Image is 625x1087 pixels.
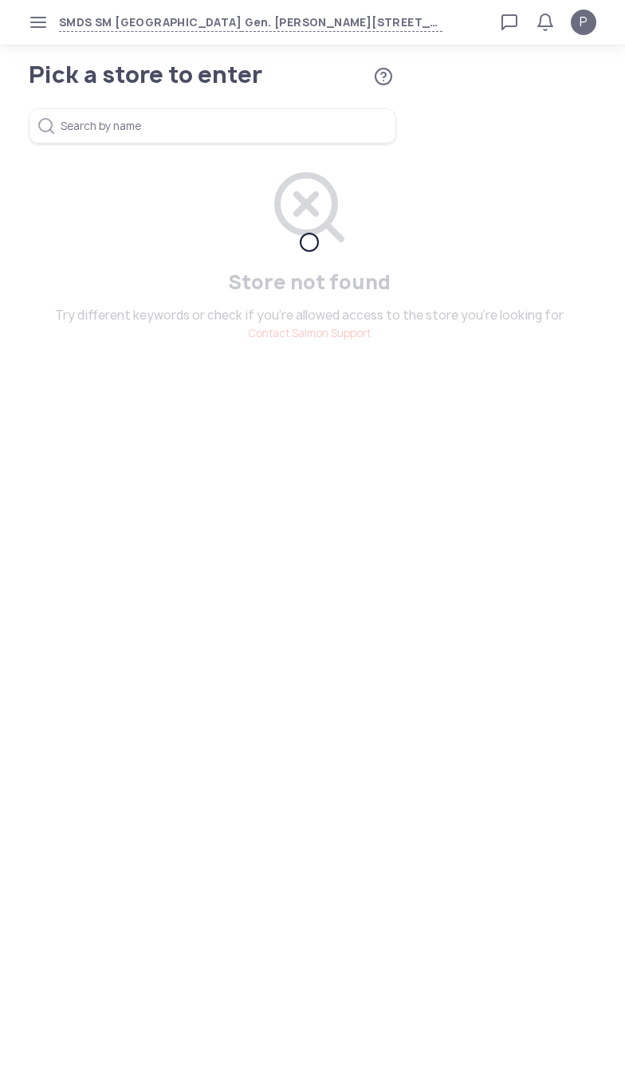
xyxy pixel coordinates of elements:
[29,64,347,86] h1: Pick a store to enter
[59,14,242,32] span: SMDS SM [GEOGRAPHIC_DATA]
[580,13,588,32] span: P
[242,14,442,32] span: Gen. [PERSON_NAME][STREET_ADDRESS]
[59,14,442,32] button: SMDS SM [GEOGRAPHIC_DATA]Gen. [PERSON_NAME][STREET_ADDRESS]
[571,10,596,35] button: P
